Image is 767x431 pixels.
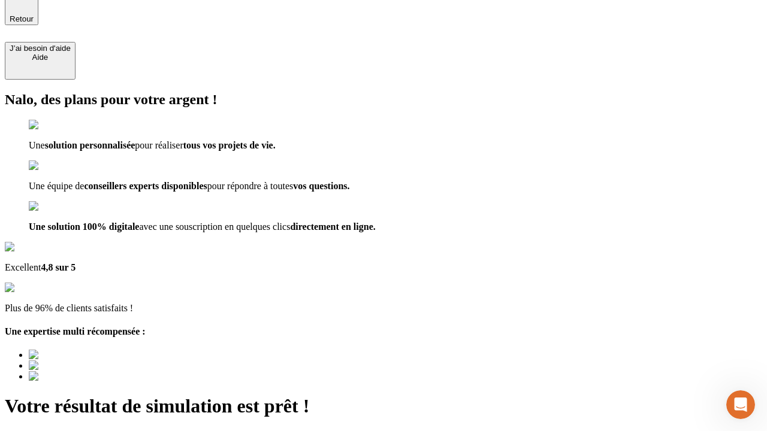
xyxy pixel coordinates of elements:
[5,242,74,253] img: Google Review
[29,140,45,150] span: Une
[5,92,762,108] h2: Nalo, des plans pour votre argent !
[290,221,375,232] span: directement en ligne.
[5,42,76,80] button: J’ai besoin d'aideAide
[29,181,84,191] span: Une équipe de
[45,140,135,150] span: solution personnalisée
[139,221,290,232] span: avec une souscription en quelques clics
[5,303,762,314] p: Plus de 96% de clients satisfaits !
[10,53,71,62] div: Aide
[84,181,207,191] span: conseillers experts disponibles
[29,160,80,171] img: checkmark
[183,140,276,150] span: tous vos projets de vie.
[29,371,140,382] img: Best savings advice award
[10,14,34,23] span: Retour
[5,283,64,293] img: reviews stars
[726,390,755,419] iframe: Intercom live chat
[29,360,140,371] img: Best savings advice award
[41,262,76,272] span: 4,8 sur 5
[29,201,80,212] img: checkmark
[5,326,762,337] h4: Une expertise multi récompensée :
[135,140,183,150] span: pour réaliser
[5,262,41,272] span: Excellent
[5,395,762,417] h1: Votre résultat de simulation est prêt !
[29,120,80,130] img: checkmark
[207,181,294,191] span: pour répondre à toutes
[10,44,71,53] div: J’ai besoin d'aide
[29,221,139,232] span: Une solution 100% digitale
[293,181,349,191] span: vos questions.
[29,350,140,360] img: Best savings advice award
